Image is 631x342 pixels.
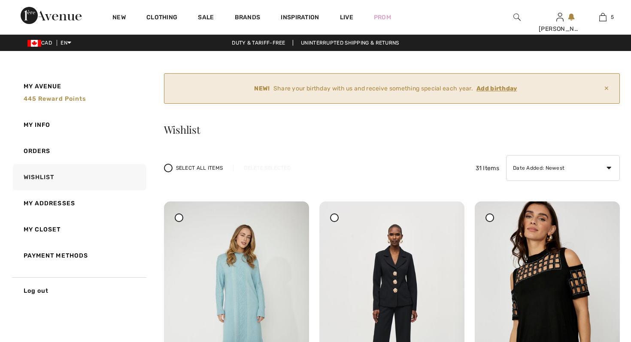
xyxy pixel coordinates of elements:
[24,95,86,102] span: 445 Reward points
[11,216,146,243] a: My Closet
[476,164,499,173] span: 31 Items
[11,138,146,164] a: Orders
[176,164,223,172] span: Select All Items
[164,124,620,135] h3: Wishlist
[146,14,177,23] a: Clothing
[27,40,41,47] img: Canadian Dollar
[11,277,146,304] a: Log out
[599,12,607,22] img: My Bag
[24,82,62,91] span: My Avenue
[233,164,301,172] div: Delete Selected
[556,13,564,21] a: Sign In
[11,164,146,190] a: Wishlist
[281,14,319,23] span: Inspiration
[254,84,270,93] strong: NEW!
[582,12,624,22] a: 5
[576,316,622,338] iframe: Opens a widget where you can find more information
[112,14,126,23] a: New
[556,12,564,22] img: My Info
[611,13,614,21] span: 5
[374,13,391,22] a: Prom
[340,13,353,22] a: Live
[601,81,613,96] span: ✕
[171,84,601,93] div: Share your birthday with us and receive something special each year.
[11,190,146,216] a: My Addresses
[61,40,71,46] span: EN
[235,14,261,23] a: Brands
[539,24,581,33] div: [PERSON_NAME]
[476,85,517,92] ins: Add birthday
[11,112,146,138] a: My Info
[21,7,82,24] img: 1ère Avenue
[198,14,214,23] a: Sale
[27,40,55,46] span: CAD
[11,243,146,269] a: Payment Methods
[513,12,521,22] img: search the website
